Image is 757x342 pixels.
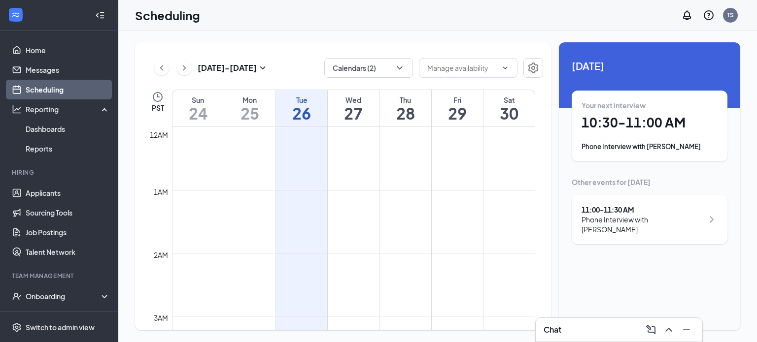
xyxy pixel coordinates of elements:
[152,187,170,197] div: 1am
[12,104,22,114] svg: Analysis
[179,62,189,74] svg: ChevronRight
[328,90,379,126] a: August 27, 2025
[224,90,275,126] a: August 25, 2025
[483,90,535,126] a: August 30, 2025
[661,322,677,338] button: ChevronUp
[198,62,257,73] h3: [DATE] - [DATE]
[177,61,192,75] button: ChevronRight
[152,91,164,103] svg: Clock
[706,214,718,225] svg: ChevronRight
[582,205,703,215] div: 11:00 - 11:30 AM
[727,11,734,19] div: TS
[26,40,110,60] a: Home
[324,58,413,78] button: Calendars (2)ChevronDown
[432,90,483,126] a: August 29, 2025
[152,103,164,113] span: PST
[582,142,718,152] div: Phone Interview with [PERSON_NAME]
[26,306,110,326] a: Team
[12,272,108,280] div: Team Management
[681,324,692,336] svg: Minimize
[152,249,170,260] div: 2am
[276,105,327,122] h1: 26
[26,291,102,301] div: Onboarding
[148,129,170,140] div: 12am
[582,100,718,110] div: Your next interview
[645,324,657,336] svg: ComposeMessage
[432,95,483,105] div: Fri
[380,90,431,126] a: August 28, 2025
[26,60,110,80] a: Messages
[501,64,509,72] svg: ChevronDown
[12,168,108,177] div: Hiring
[26,322,95,332] div: Switch to admin view
[172,105,224,122] h1: 24
[152,312,170,323] div: 3am
[26,183,110,203] a: Applicants
[11,10,21,20] svg: WorkstreamLogo
[26,203,110,222] a: Sourcing Tools
[432,105,483,122] h1: 29
[572,58,727,73] span: [DATE]
[572,177,727,187] div: Other events for [DATE]
[663,324,675,336] svg: ChevronUp
[582,215,703,234] div: Phone Interview with [PERSON_NAME]
[135,7,200,24] h1: Scheduling
[154,61,169,75] button: ChevronLeft
[26,242,110,262] a: Talent Network
[224,95,275,105] div: Mon
[26,119,110,139] a: Dashboards
[427,62,497,73] input: Manage availability
[26,139,110,158] a: Reports
[26,80,110,99] a: Scheduling
[681,9,693,21] svg: Notifications
[328,105,379,122] h1: 27
[224,105,275,122] h1: 25
[527,62,539,74] svg: Settings
[679,322,694,338] button: Minimize
[703,9,715,21] svg: QuestionInfo
[395,63,405,73] svg: ChevronDown
[172,90,224,126] a: August 24, 2025
[380,95,431,105] div: Thu
[12,291,22,301] svg: UserCheck
[544,324,561,335] h3: Chat
[276,90,327,126] a: August 26, 2025
[483,105,535,122] h1: 30
[523,58,543,78] button: Settings
[723,309,747,332] iframe: Intercom live chat
[26,222,110,242] a: Job Postings
[643,322,659,338] button: ComposeMessage
[157,62,167,74] svg: ChevronLeft
[12,322,22,332] svg: Settings
[380,105,431,122] h1: 28
[582,114,718,131] h1: 10:30 - 11:00 AM
[95,10,105,20] svg: Collapse
[328,95,379,105] div: Wed
[276,95,327,105] div: Tue
[26,104,110,114] div: Reporting
[172,95,224,105] div: Sun
[483,95,535,105] div: Sat
[257,62,269,74] svg: SmallChevronDown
